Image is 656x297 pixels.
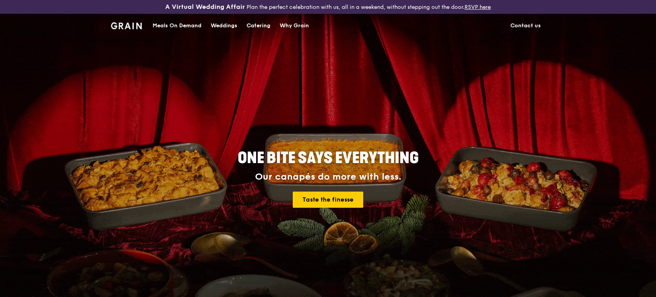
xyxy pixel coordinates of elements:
a: Taste the finesse [293,192,363,208]
img: Grain [111,22,142,29]
div: Weddings [211,14,237,37]
div: Plan the perfect celebration with us, all in a weekend, without stepping out the door. [109,3,547,11]
div: Meals On Demand [153,14,201,37]
a: Catering [242,14,275,37]
a: RSVP here [465,4,491,10]
div: Catering [247,14,270,37]
h3: A Virtual Wedding Affair [165,3,245,11]
span: ONE BITE SAYS EVERYTHING [238,149,419,167]
a: GrainGrain [111,13,142,37]
a: Why Grain [275,14,314,37]
div: Why Grain [280,14,309,37]
a: Contact us [506,14,545,37]
a: Weddings [206,14,242,37]
div: Our canapés do more with less. [190,172,467,182]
